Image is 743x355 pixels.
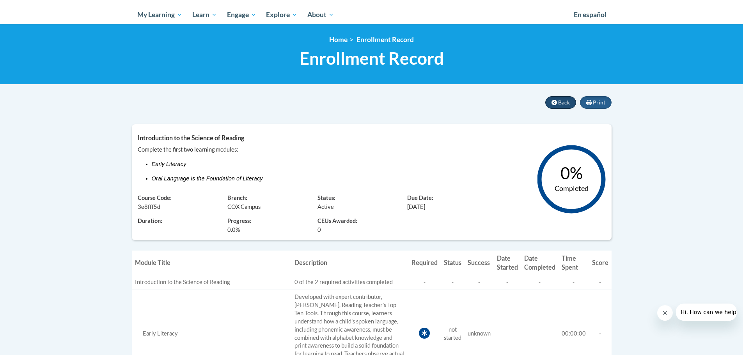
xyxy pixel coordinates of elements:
[137,10,182,19] span: My Learning
[593,99,605,106] span: Print
[317,226,321,234] span: 0
[227,203,261,210] span: COX Campus
[227,226,240,234] span: %
[227,217,251,224] span: Progress:
[152,160,486,168] p: Early Literacy
[574,11,606,19] span: En español
[135,278,288,286] div: Introduction to the Science of Reading
[187,6,222,24] a: Learn
[307,10,334,19] span: About
[138,203,160,210] span: 3e8fff5d
[465,251,494,275] th: Success
[135,330,288,338] div: Developed with expert contributor, Dr. Deborah Glaser, Reading Teacher&#39;s Top Ten Tools. Throu...
[599,330,601,337] span: -
[554,184,588,193] text: Completed
[192,10,217,19] span: Learn
[560,163,582,183] text: 0%
[294,278,405,286] div: 0 of the 2 required activities completed
[465,275,494,290] td: -
[441,251,465,275] th: Status
[599,279,601,285] span: -
[227,10,256,19] span: Engage
[468,330,491,337] span: unknown
[494,251,521,275] th: Date Started
[580,96,612,109] button: Print
[494,275,521,290] td: -
[317,194,335,201] span: Status:
[138,145,486,154] p: Complete the first two learning modules:
[329,35,348,44] a: Home
[676,304,737,321] iframe: Message from company
[589,251,612,275] th: Score
[261,6,302,24] a: Explore
[558,99,570,106] span: Back
[317,217,396,226] span: CEUs Awarded:
[441,275,465,290] td: -
[408,275,441,290] td: -
[227,194,247,201] span: Branch:
[132,251,291,275] th: Module Title
[138,217,162,224] span: Duration:
[559,275,589,290] td: -
[5,5,63,12] span: Hi. How can we help?
[562,330,586,337] span: 00:00:00
[300,48,444,69] span: Enrollment Record
[291,251,408,275] th: Description
[407,194,433,201] span: Due Date:
[521,275,559,290] td: -
[545,96,576,109] button: Back
[138,194,172,201] span: Course Code:
[317,203,334,210] span: Active
[266,10,297,19] span: Explore
[126,6,617,24] div: Main menu
[521,251,559,275] th: Date Completed
[657,305,673,321] iframe: Close message
[356,35,414,44] span: Enrollment Record
[559,251,589,275] th: Time Spent
[407,203,425,210] span: [DATE]
[133,6,188,24] a: My Learning
[408,251,441,275] th: Required
[138,134,244,141] span: Introduction to the Science of Reading
[302,6,339,24] a: About
[227,226,236,233] span: 0.0
[152,174,486,183] p: Oral Language is the Foundation of Literacy
[569,7,612,23] a: En español
[444,326,461,341] span: not started
[222,6,261,24] a: Engage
